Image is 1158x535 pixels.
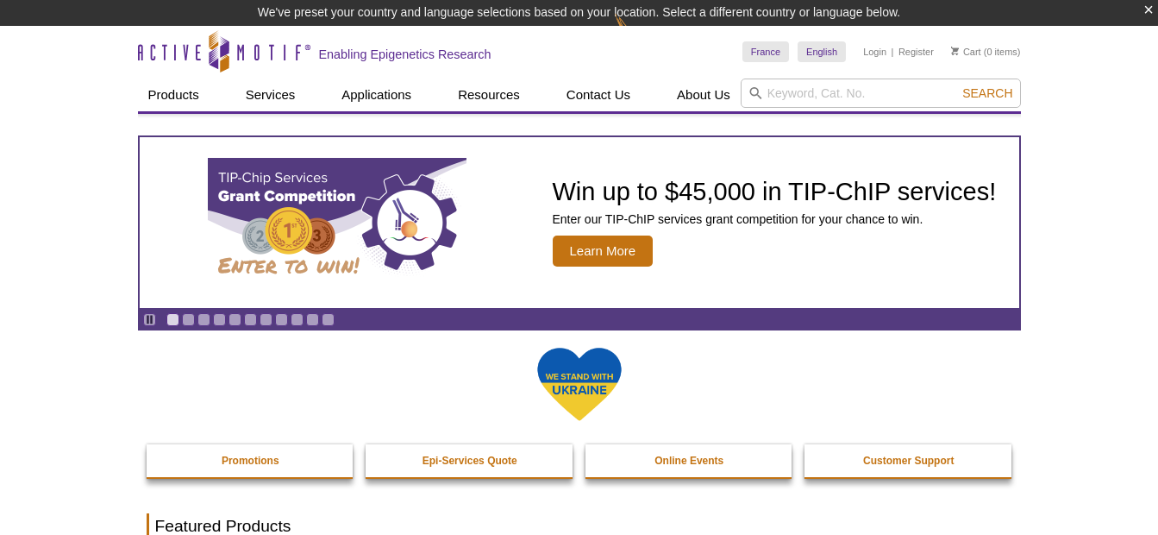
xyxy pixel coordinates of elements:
button: Search [957,85,1017,101]
h2: Win up to $45,000 in TIP-ChIP services! [553,179,997,205]
a: Go to slide 11 [322,313,335,326]
a: Login [863,46,886,58]
strong: Online Events [654,455,723,467]
a: Go to slide 2 [182,313,195,326]
a: Go to slide 3 [197,313,210,326]
a: Epi-Services Quote [366,444,574,477]
a: Contact Us [556,79,641,111]
img: Change Here [615,13,660,53]
li: (0 items) [951,41,1021,62]
a: Go to slide 5 [228,313,241,326]
p: Enter our TIP-ChIP services grant competition for your chance to win. [553,211,997,227]
a: Go to slide 9 [291,313,304,326]
h2: Enabling Epigenetics Research [319,47,491,62]
a: Products [138,79,210,111]
a: English [798,41,846,62]
a: Go to slide 10 [306,313,319,326]
a: Applications [331,79,422,111]
img: TIP-ChIP Services Grant Competition [208,158,466,287]
a: Go to slide 1 [166,313,179,326]
li: | [892,41,894,62]
strong: Promotions [222,455,279,467]
a: Go to slide 8 [275,313,288,326]
a: About Us [667,79,741,111]
a: Go to slide 4 [213,313,226,326]
span: Search [962,86,1012,100]
a: Go to slide 6 [244,313,257,326]
img: Your Cart [951,47,959,55]
a: TIP-ChIP Services Grant Competition Win up to $45,000 in TIP-ChIP services! Enter our TIP-ChIP se... [140,137,1019,308]
a: Register [898,46,934,58]
a: Toggle autoplay [143,313,156,326]
strong: Customer Support [863,455,954,467]
a: Services [235,79,306,111]
a: Customer Support [804,444,1013,477]
a: Resources [448,79,530,111]
img: We Stand With Ukraine [536,346,623,423]
span: Learn More [553,236,654,267]
article: TIP-ChIP Services Grant Competition [140,137,1019,308]
a: Go to slide 7 [260,313,272,326]
a: Online Events [585,444,794,477]
input: Keyword, Cat. No. [741,79,1021,108]
a: France [742,41,789,62]
strong: Epi-Services Quote [423,455,517,467]
a: Cart [951,46,981,58]
a: Promotions [147,444,355,477]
